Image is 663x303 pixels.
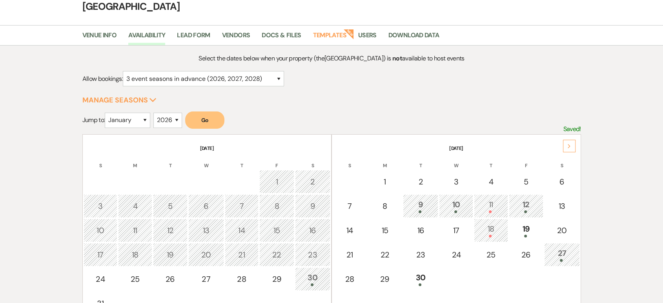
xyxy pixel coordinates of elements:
[443,199,469,213] div: 10
[82,30,117,45] a: Venue Info
[407,249,434,261] div: 23
[478,176,504,188] div: 4
[368,153,402,169] th: M
[88,249,113,261] div: 17
[157,225,183,236] div: 12
[407,199,434,213] div: 9
[262,30,301,45] a: Docs & Files
[299,176,326,188] div: 2
[299,249,326,261] div: 23
[225,153,259,169] th: T
[439,153,473,169] th: W
[509,153,543,169] th: F
[157,249,183,261] div: 19
[84,135,331,152] th: [DATE]
[88,225,113,236] div: 10
[264,225,290,236] div: 15
[563,124,581,134] p: Saved!
[193,200,219,212] div: 6
[548,200,575,212] div: 13
[122,249,148,261] div: 18
[372,225,398,236] div: 15
[337,225,362,236] div: 14
[513,176,539,188] div: 5
[193,273,219,285] div: 27
[337,273,362,285] div: 28
[299,225,326,236] div: 16
[333,135,580,152] th: [DATE]
[358,30,377,45] a: Users
[193,225,219,236] div: 13
[333,153,367,169] th: S
[82,116,105,124] span: Jump to:
[299,272,326,286] div: 30
[478,249,504,261] div: 25
[118,153,152,169] th: M
[299,200,326,212] div: 9
[544,153,579,169] th: S
[403,153,438,169] th: T
[478,223,504,237] div: 18
[122,200,148,212] div: 4
[478,199,504,213] div: 11
[185,111,224,129] button: Go
[229,273,255,285] div: 28
[193,249,219,261] div: 20
[88,273,113,285] div: 24
[443,249,469,261] div: 24
[548,247,575,262] div: 27
[229,200,255,212] div: 7
[264,176,290,188] div: 1
[264,200,290,212] div: 8
[84,153,118,169] th: S
[177,30,210,45] a: Lead Form
[122,273,148,285] div: 25
[372,273,398,285] div: 29
[259,153,294,169] th: F
[388,30,439,45] a: Download Data
[372,249,398,261] div: 22
[153,153,188,169] th: T
[443,225,469,236] div: 17
[372,200,398,212] div: 8
[443,176,469,188] div: 3
[264,273,290,285] div: 29
[392,54,402,62] strong: not
[548,225,575,236] div: 20
[337,249,362,261] div: 21
[513,249,539,261] div: 26
[82,75,123,83] span: Allow bookings:
[88,200,113,212] div: 3
[144,53,518,64] p: Select the dates below when your property (the [GEOGRAPHIC_DATA] ) is available to host events
[82,97,157,104] button: Manage Seasons
[474,153,508,169] th: T
[313,30,346,45] a: Templates
[295,153,330,169] th: S
[513,199,539,213] div: 12
[157,273,183,285] div: 26
[229,249,255,261] div: 21
[264,249,290,261] div: 22
[188,153,224,169] th: W
[407,272,434,286] div: 30
[513,223,539,237] div: 19
[407,176,434,188] div: 2
[222,30,250,45] a: Vendors
[343,28,354,39] strong: New
[337,200,362,212] div: 7
[128,30,165,45] a: Availability
[372,176,398,188] div: 1
[157,200,183,212] div: 5
[229,225,255,236] div: 14
[122,225,148,236] div: 11
[548,176,575,188] div: 6
[407,225,434,236] div: 16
